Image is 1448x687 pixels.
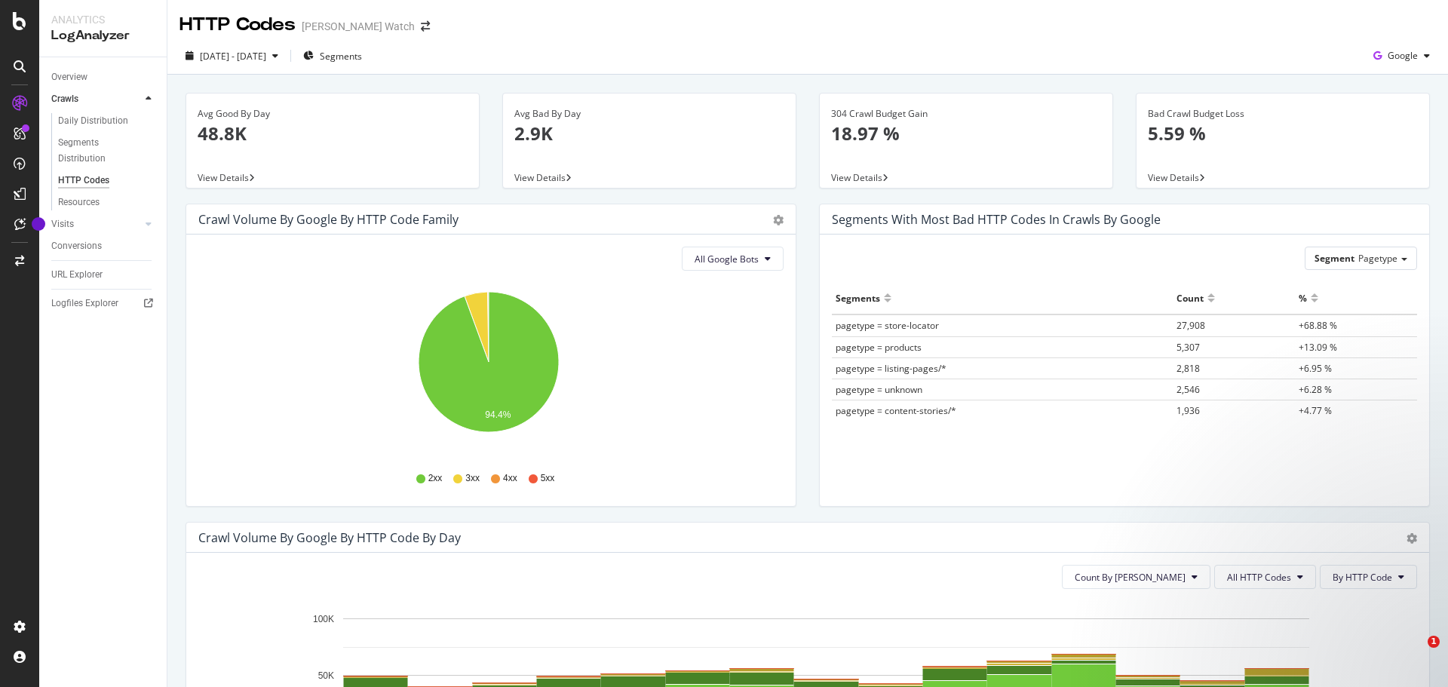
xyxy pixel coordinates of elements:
svg: A chart. [198,283,778,458]
div: Segments Distribution [58,135,142,167]
span: Google [1388,49,1418,62]
span: +6.28 % [1299,383,1332,396]
span: 5xx [541,472,555,485]
span: 27,908 [1176,319,1205,332]
span: +6.95 % [1299,362,1332,375]
text: 50K [318,670,334,681]
span: pagetype = store-locator [836,319,939,332]
span: +13.09 % [1299,341,1337,354]
span: 2,818 [1176,362,1200,375]
button: [DATE] - [DATE] [179,44,284,68]
span: 2xx [428,472,443,485]
a: Conversions [51,238,156,254]
div: arrow-right-arrow-left [421,21,430,32]
span: pagetype = listing-pages/* [836,362,946,375]
a: Crawls [51,91,141,107]
div: Segments with most bad HTTP codes in Crawls by google [832,212,1161,227]
span: All Google Bots [695,253,759,265]
div: HTTP Codes [58,173,109,189]
a: URL Explorer [51,267,156,283]
p: 5.59 % [1148,121,1418,146]
div: HTTP Codes [179,12,296,38]
div: Analytics [51,12,155,27]
span: pagetype = unknown [836,383,922,396]
span: +4.77 % [1299,404,1332,417]
span: 5,307 [1176,341,1200,354]
button: Google [1367,44,1436,68]
span: 3xx [465,472,480,485]
a: Overview [51,69,156,85]
text: 100K [313,614,334,624]
span: 1 [1428,636,1440,648]
a: Daily Distribution [58,113,156,129]
span: View Details [1148,171,1199,184]
div: [PERSON_NAME] Watch [302,19,415,34]
p: 18.97 % [831,121,1101,146]
button: Count By [PERSON_NAME] [1062,565,1210,589]
div: Bad Crawl Budget Loss [1148,107,1418,121]
div: Segments [836,286,880,310]
a: Resources [58,195,156,210]
text: 94.4% [485,409,511,420]
p: 48.8K [198,121,468,146]
div: Overview [51,69,87,85]
div: Avg Good By Day [198,107,468,121]
div: Crawls [51,91,78,107]
a: HTTP Codes [58,173,156,189]
div: Logfiles Explorer [51,296,118,311]
a: Segments Distribution [58,135,156,167]
p: 2.9K [514,121,784,146]
div: 304 Crawl Budget Gain [831,107,1101,121]
span: View Details [198,171,249,184]
span: View Details [514,171,566,184]
div: Count [1176,286,1204,310]
button: Segments [297,44,368,68]
span: 1,936 [1176,404,1200,417]
span: [DATE] - [DATE] [200,50,266,63]
div: Tooltip anchor [32,217,45,231]
span: 2,546 [1176,383,1200,396]
span: pagetype = products [836,341,922,354]
button: All Google Bots [682,247,784,271]
div: Crawl Volume by google by HTTP Code Family [198,212,459,227]
span: Segments [320,50,362,63]
span: View Details [831,171,882,184]
span: Segment [1315,252,1354,265]
a: Logfiles Explorer [51,296,156,311]
div: Avg Bad By Day [514,107,784,121]
div: % [1299,286,1307,310]
span: +68.88 % [1299,319,1337,332]
span: 4xx [503,472,517,485]
div: gear [1407,533,1417,544]
span: pagetype = content-stories/* [836,404,956,417]
div: LogAnalyzer [51,27,155,44]
div: URL Explorer [51,267,103,283]
div: Visits [51,216,74,232]
a: Visits [51,216,141,232]
div: Conversions [51,238,102,254]
span: Count By Day [1075,571,1186,584]
div: gear [773,215,784,225]
iframe: Intercom live chat [1397,636,1433,672]
span: Pagetype [1358,252,1397,265]
div: Resources [58,195,100,210]
div: Crawl Volume by google by HTTP Code by Day [198,530,461,545]
div: Daily Distribution [58,113,128,129]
